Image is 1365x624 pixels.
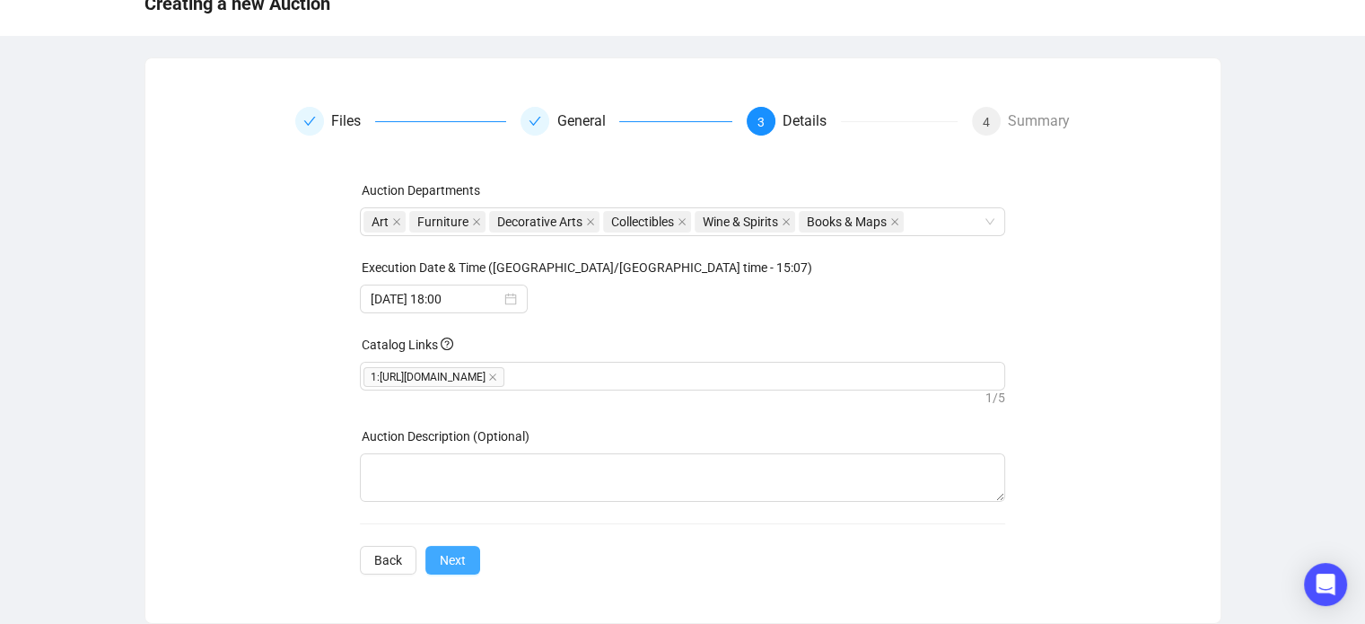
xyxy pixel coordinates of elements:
span: Wine & Spirits [703,212,778,232]
span: Books & Maps [799,211,904,233]
div: Summary [1008,107,1070,136]
span: Decorative Arts [497,212,582,232]
span: Furniture [409,211,486,233]
span: close [782,217,791,226]
span: close [586,217,595,226]
span: Books & Maps [807,212,887,232]
span: Decorative Arts [489,211,599,233]
span: 4 [983,115,990,129]
span: Next [440,550,466,570]
div: Files [331,107,375,136]
span: close [488,373,497,382]
label: Execution Date & Time (Europe/London time - 15:07) [362,260,812,275]
span: Collectibles [603,211,691,233]
span: check [529,115,541,127]
label: Auction Departments [362,183,480,198]
div: Open Intercom Messenger [1304,563,1347,606]
label: Auction Description (Optional) [362,429,529,444]
span: check [303,115,316,127]
div: 1 / 5 [360,391,1005,405]
div: 3Details [747,107,958,136]
button: Next [425,546,480,575]
span: close [472,217,481,226]
span: close [678,217,687,226]
span: Furniture [417,212,468,232]
div: Files [295,107,506,136]
div: Details [783,107,841,136]
span: Catalog Links [362,338,453,352]
span: Art [363,211,406,233]
span: 1 : [URL][DOMAIN_NAME] [363,367,504,387]
span: Back [374,550,402,570]
span: Wine & Spirits [695,211,795,233]
button: Back [360,546,416,575]
span: Collectibles [611,212,674,232]
span: 3 [757,115,765,129]
span: question-circle [441,338,453,350]
div: General [556,107,619,136]
span: close [890,217,899,226]
span: close [392,217,401,226]
div: General [521,107,731,136]
div: 4Summary [972,107,1070,136]
span: Art [372,212,389,232]
input: Select date [371,289,501,309]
